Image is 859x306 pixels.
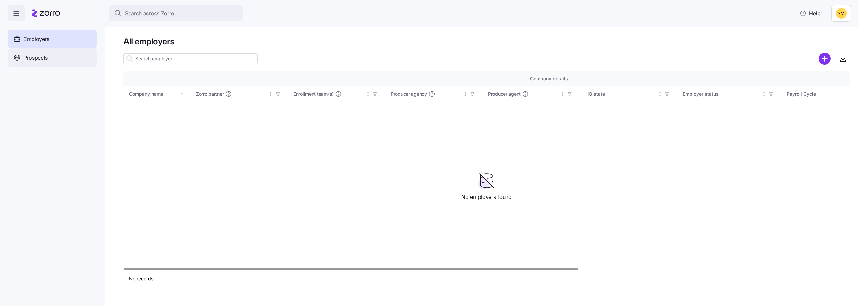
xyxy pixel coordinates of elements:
[683,90,760,98] div: Employer status
[585,90,656,98] div: HQ state
[366,92,370,96] div: Not sorted
[819,53,831,65] svg: add icon
[463,92,468,96] div: Not sorted
[129,90,179,98] div: Company name
[385,86,483,102] th: Producer agencyNot sorted
[762,92,766,96] div: Not sorted
[560,92,565,96] div: Not sorted
[794,7,826,20] button: Help
[23,35,49,43] span: Employers
[800,9,821,17] span: Help
[123,36,850,47] h1: All employers
[129,275,787,282] div: No records
[293,91,334,97] span: Enrollment team(s)
[787,90,858,98] div: Payroll Cycle
[488,91,521,97] span: Producer agent
[125,9,179,18] span: Search across Zorro...
[391,91,427,97] span: Producer agency
[196,91,224,97] span: Zorro partner
[109,5,243,21] button: Search across Zorro...
[288,86,385,102] th: Enrollment team(s)Not sorted
[461,193,511,201] span: No employers found
[483,86,580,102] th: Producer agentNot sorted
[8,30,97,48] a: Employers
[677,86,781,102] th: Employer statusNot sorted
[268,92,273,96] div: Not sorted
[580,86,677,102] th: HQ stateNot sorted
[23,54,48,62] span: Prospects
[180,92,184,96] div: Sorted ascending
[8,48,97,67] a: Prospects
[123,86,191,102] th: Company nameSorted ascending
[191,86,288,102] th: Zorro partnerNot sorted
[658,92,662,96] div: Not sorted
[123,53,258,64] input: Search employer
[836,8,847,19] img: 332abf8e25fa19fe34a8803d60b8fe92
